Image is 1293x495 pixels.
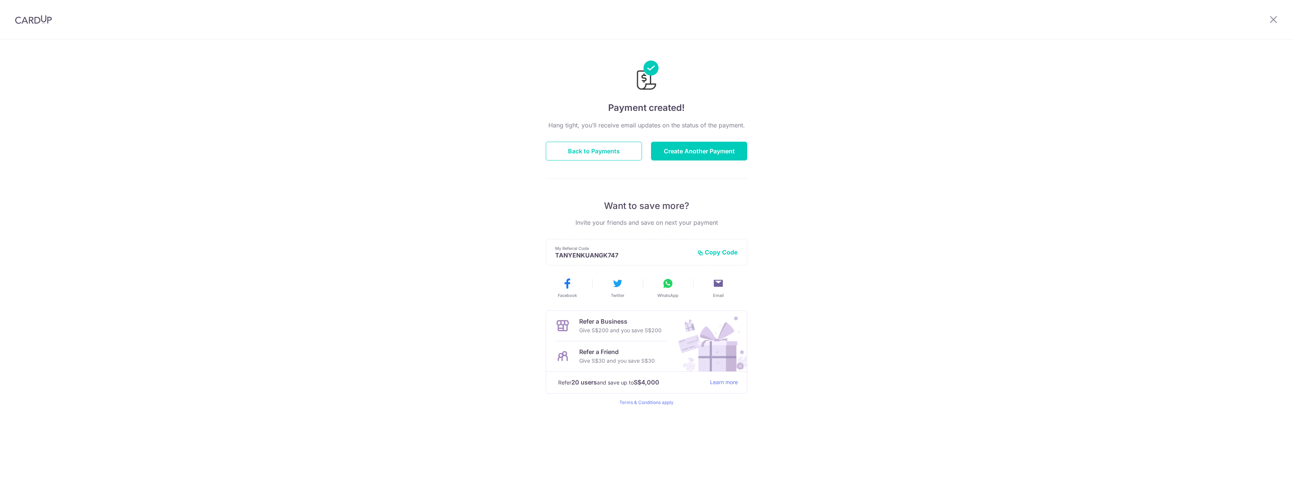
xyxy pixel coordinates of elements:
p: Refer and save up to [558,378,704,387]
button: Copy Code [697,248,738,256]
button: Create Another Payment [651,142,747,160]
button: Twitter [595,277,640,298]
p: My Referral Code [555,245,691,251]
span: Twitter [611,292,624,298]
p: Give S$30 and you save S$30 [579,356,655,365]
strong: S$4,000 [634,378,659,387]
h4: Payment created! [546,101,747,115]
span: Email [713,292,724,298]
button: Facebook [545,277,589,298]
p: TANYENKUANGK747 [555,251,691,259]
p: Hang tight, you’ll receive email updates on the status of the payment. [546,121,747,130]
button: WhatsApp [646,277,690,298]
span: WhatsApp [657,292,678,298]
p: Refer a Friend [579,347,655,356]
img: Payments [634,61,659,92]
p: Give S$200 and you save S$200 [579,326,662,335]
img: CardUp [15,15,52,24]
a: Terms & Conditions apply [619,400,674,405]
p: Invite your friends and save on next your payment [546,218,747,227]
p: Want to save more? [546,200,747,212]
img: Refer [671,311,747,371]
span: Facebook [558,292,577,298]
button: Email [696,277,740,298]
a: Learn more [710,378,738,387]
button: Back to Payments [546,142,642,160]
strong: 20 users [571,378,597,387]
p: Refer a Business [579,317,662,326]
